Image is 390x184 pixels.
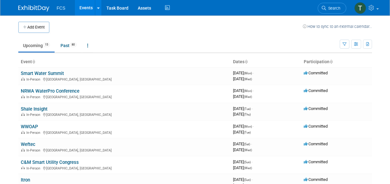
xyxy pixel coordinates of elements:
span: Committed [304,106,328,111]
div: [GEOGRAPHIC_DATA], [GEOGRAPHIC_DATA] [21,147,228,152]
span: [DATE] [233,94,252,99]
img: In-Person Event [21,113,25,116]
a: Itron [21,177,30,183]
span: In-Person [26,131,42,135]
span: [DATE] [233,142,252,146]
img: ExhibitDay [18,5,49,11]
span: - [252,106,253,111]
span: (Wed) [244,166,252,170]
span: - [252,160,253,164]
div: [GEOGRAPHIC_DATA], [GEOGRAPHIC_DATA] [21,130,228,135]
div: [GEOGRAPHIC_DATA], [GEOGRAPHIC_DATA] [21,94,228,99]
th: Dates [231,57,301,67]
button: Add Event [18,22,49,33]
span: [DATE] [233,165,252,170]
img: In-Person Event [21,148,25,151]
span: - [251,142,252,146]
a: Sort by Start Date [244,59,248,64]
div: [GEOGRAPHIC_DATA], [GEOGRAPHIC_DATA] [21,112,228,117]
span: (Mon) [244,72,252,75]
span: (Wed) [244,77,252,81]
span: In-Person [26,95,42,99]
span: Committed [304,88,328,93]
span: (Tue) [244,107,251,111]
a: Sort by Event Name [32,59,35,64]
span: Committed [304,71,328,75]
a: WWOAP [21,124,38,129]
span: 15 [43,42,50,47]
img: Tommy Raye [354,2,366,14]
img: In-Person Event [21,166,25,169]
a: Search [318,3,346,14]
a: C&M Smart Utility Congress [21,160,79,165]
span: [DATE] [233,124,254,129]
span: (Mon) [244,125,252,128]
span: (Thu) [244,113,251,116]
span: [DATE] [233,130,251,134]
span: Committed [304,160,328,164]
div: [GEOGRAPHIC_DATA], [GEOGRAPHIC_DATA] [21,77,228,81]
img: In-Person Event [21,131,25,134]
span: In-Person [26,113,42,117]
span: In-Person [26,166,42,170]
span: (Wed) [244,148,252,152]
span: [DATE] [233,112,251,116]
span: (Sun) [244,178,251,182]
img: In-Person Event [21,95,25,98]
span: In-Person [26,148,42,152]
a: NRWA WaterPro Conference [21,88,79,94]
span: [DATE] [233,106,253,111]
span: Committed [304,142,328,146]
span: (Wed) [244,95,252,99]
div: [GEOGRAPHIC_DATA], [GEOGRAPHIC_DATA] [21,165,228,170]
th: Participation [301,57,372,67]
span: Search [326,6,340,11]
span: (Sun) [244,160,251,164]
span: - [253,88,254,93]
span: 80 [70,42,77,47]
span: [DATE] [233,88,254,93]
span: [DATE] [233,71,254,75]
th: Event [18,57,231,67]
a: Shale Insight [21,106,47,112]
span: - [253,71,254,75]
span: Committed [304,124,328,129]
a: Weftec [21,142,35,147]
span: (Mon) [244,89,252,93]
a: Past80 [56,40,81,51]
span: [DATE] [233,77,252,81]
span: In-Person [26,77,42,81]
span: [DATE] [233,147,252,152]
span: [DATE] [233,177,253,182]
span: [DATE] [233,160,253,164]
span: - [252,177,253,182]
img: In-Person Event [21,77,25,81]
a: Sort by Participation Type [329,59,333,64]
a: Upcoming15 [18,40,55,51]
span: - [253,124,254,129]
a: Smart Water Summit [21,71,64,76]
span: Committed [304,177,328,182]
a: How to sync to an external calendar... [303,24,372,29]
span: (Sat) [244,142,250,146]
span: FCS [57,6,65,11]
span: (Tue) [244,131,251,134]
